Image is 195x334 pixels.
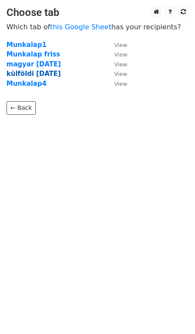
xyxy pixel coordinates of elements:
small: View [114,51,127,58]
small: View [114,42,127,48]
a: ← Back [6,101,36,115]
p: Which tab of has your recipients? [6,22,189,31]
a: külföldi [DATE] [6,70,61,78]
h3: Choose tab [6,6,189,19]
small: View [114,61,127,68]
a: magyar [DATE] [6,60,61,68]
a: View [106,50,127,58]
a: View [106,70,127,78]
a: View [106,60,127,68]
a: this Google Sheet [50,23,111,31]
a: Munkalap friss [6,50,60,58]
small: View [114,71,127,77]
iframe: Chat Widget [152,293,195,334]
a: Munkalap1 [6,41,47,49]
small: View [114,81,127,87]
a: View [106,41,127,49]
a: Munkalap4 [6,80,47,87]
a: View [106,80,127,87]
